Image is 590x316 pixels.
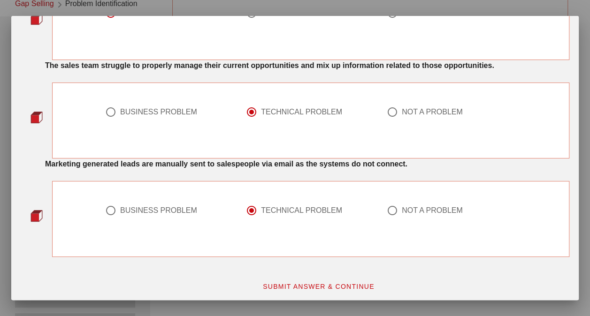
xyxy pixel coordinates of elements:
[261,205,342,215] div: TECHNICAL PROBLEM
[120,107,197,116] div: BUSINESS PROBLEM
[402,205,463,215] div: NOT A PROBLEM
[261,107,342,116] div: TECHNICAL PROBLEM
[45,61,494,69] strong: The sales team struggle to properly manage their current opportunities and mix up information rel...
[45,160,407,168] strong: Marketing generated leads are manually sent to salespeople via email as the systems do not connect.
[31,13,43,25] img: question-bullet-actve.png
[255,278,382,294] button: SUBMIT ANSWER & CONTINUE
[402,107,463,116] div: NOT A PROBLEM
[262,282,375,290] span: SUBMIT ANSWER & CONTINUE
[31,111,43,123] img: question-bullet-actve.png
[31,210,43,222] img: question-bullet-actve.png
[120,205,197,215] div: BUSINESS PROBLEM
